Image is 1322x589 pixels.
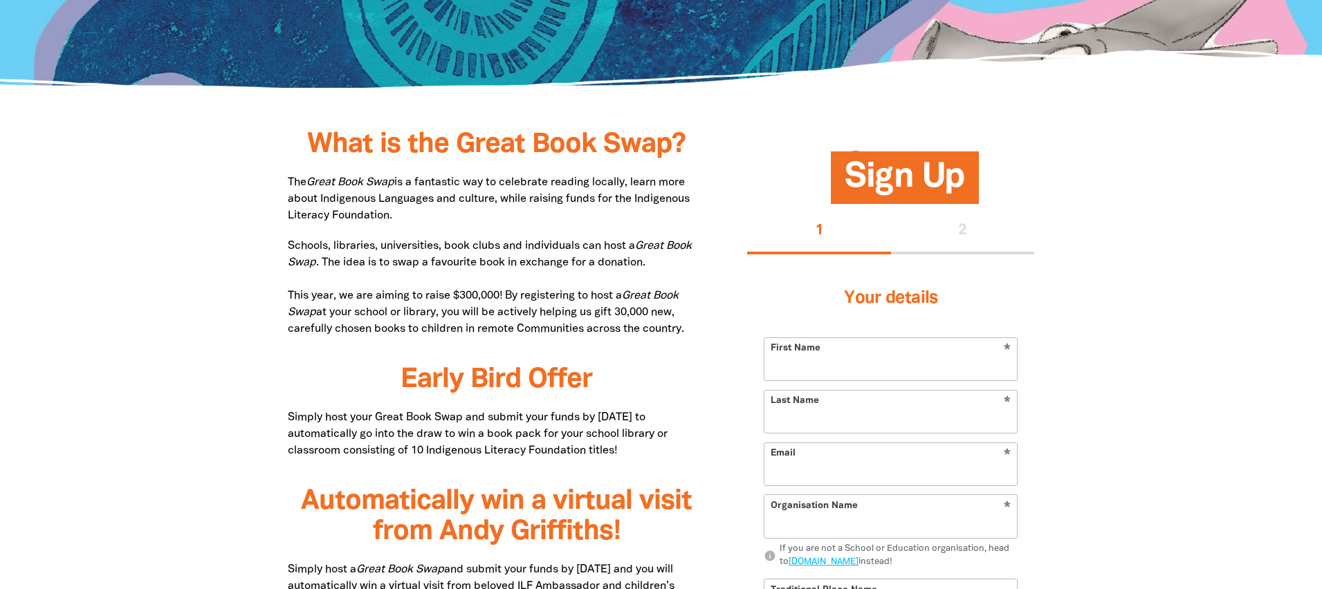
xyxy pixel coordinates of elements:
p: Simply host your Great Book Swap and submit your funds by [DATE] to automatically go into the dra... [288,409,706,459]
em: Great Book Swap [306,178,394,187]
em: Great Book Swap [288,291,679,317]
span: Sign Up [845,162,965,205]
p: Schools, libraries, universities, book clubs and individuals can host a . The idea is to swap a f... [288,238,706,337]
span: What is the Great Book Swap? [307,132,686,158]
h3: Your details [764,271,1018,326]
a: [DOMAIN_NAME] [789,559,859,567]
p: The is a fantastic way to celebrate reading locally, learn more about Indigenous Languages and cu... [288,174,706,224]
button: Stage 1 [747,210,891,254]
span: Early Bird Offer [401,367,592,393]
i: info [764,550,776,563]
span: Automatically win a virtual visit from Andy Griffiths! [301,489,692,545]
div: If you are not a School or Education organisation, head to instead! [780,543,1018,570]
em: Great Book Swap [356,565,444,574]
em: Great Book Swap [288,241,692,268]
